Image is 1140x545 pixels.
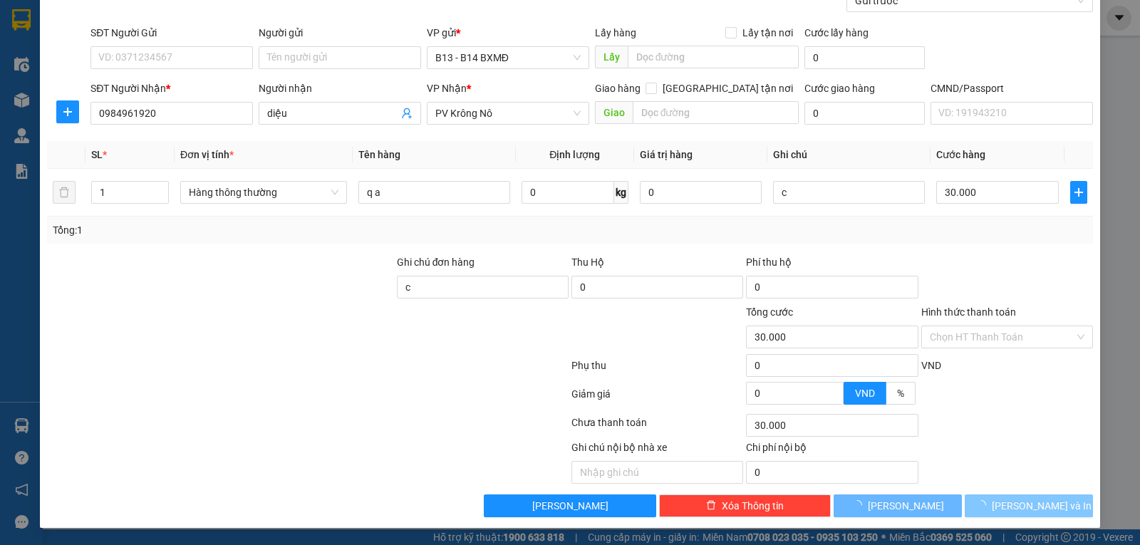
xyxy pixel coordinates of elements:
button: [PERSON_NAME] và In [965,494,1093,517]
span: VND [855,388,875,399]
div: SĐT Người Gửi [90,25,253,41]
span: Định lượng [549,149,600,160]
span: Tổng cước [746,306,793,318]
div: Phí thu hộ [746,254,918,276]
input: VD: Bàn, Ghế [358,181,510,204]
div: SĐT Người Nhận [90,81,253,96]
span: SL [91,149,103,160]
div: Phụ thu [570,358,745,383]
span: [GEOGRAPHIC_DATA] tận nơi [657,81,799,96]
span: % [897,388,904,399]
div: Người gửi [259,25,421,41]
button: [PERSON_NAME] [834,494,962,517]
span: Giao [595,101,633,124]
input: 0 [640,181,762,204]
span: delete [706,500,716,512]
input: Dọc đường [628,46,799,68]
input: Cước giao hàng [804,102,925,125]
span: Lấy hàng [595,27,636,38]
span: B13 - B14 BXMĐ [435,47,581,68]
label: Hình thức thanh toán [921,306,1016,318]
span: VND [921,360,941,371]
span: Lấy [595,46,628,68]
label: Cước giao hàng [804,83,875,94]
span: loading [976,500,992,510]
span: Thu Hộ [571,256,604,268]
span: [PERSON_NAME] [532,498,608,514]
span: Hàng thông thường [189,182,338,203]
label: Cước lấy hàng [804,27,869,38]
div: CMND/Passport [931,81,1093,96]
input: Dọc đường [633,101,799,124]
button: deleteXóa Thông tin [659,494,831,517]
span: Đơn vị tính [180,149,234,160]
input: Cước lấy hàng [804,46,925,69]
th: Ghi chú [767,141,931,169]
input: Nhập ghi chú [571,461,743,484]
div: Ghi chú nội bộ nhà xe [571,440,743,461]
input: Ghi chú đơn hàng [397,276,569,299]
button: plus [1070,181,1087,204]
div: Người nhận [259,81,421,96]
div: Chi phí nội bộ [746,440,918,461]
button: delete [53,181,76,204]
label: Ghi chú đơn hàng [397,256,475,268]
span: Giao hàng [595,83,641,94]
span: plus [1071,187,1087,198]
span: Cước hàng [936,149,985,160]
span: [PERSON_NAME] và In [992,498,1092,514]
span: Tên hàng [358,149,400,160]
div: Tổng: 1 [53,222,441,238]
span: user-add [401,108,413,119]
span: Giá trị hàng [640,149,693,160]
span: PV Krông Nô [435,103,581,124]
div: Giảm giá [570,386,745,411]
span: Xóa Thông tin [722,498,784,514]
span: VP Nhận [427,83,467,94]
button: plus [56,100,79,123]
span: kg [614,181,628,204]
span: Lấy tận nơi [737,25,799,41]
button: [PERSON_NAME] [484,494,655,517]
div: Chưa thanh toán [570,415,745,440]
div: VP gửi [427,25,589,41]
span: loading [852,500,868,510]
input: Ghi Chú [773,181,925,204]
span: plus [57,106,78,118]
span: [PERSON_NAME] [868,498,944,514]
